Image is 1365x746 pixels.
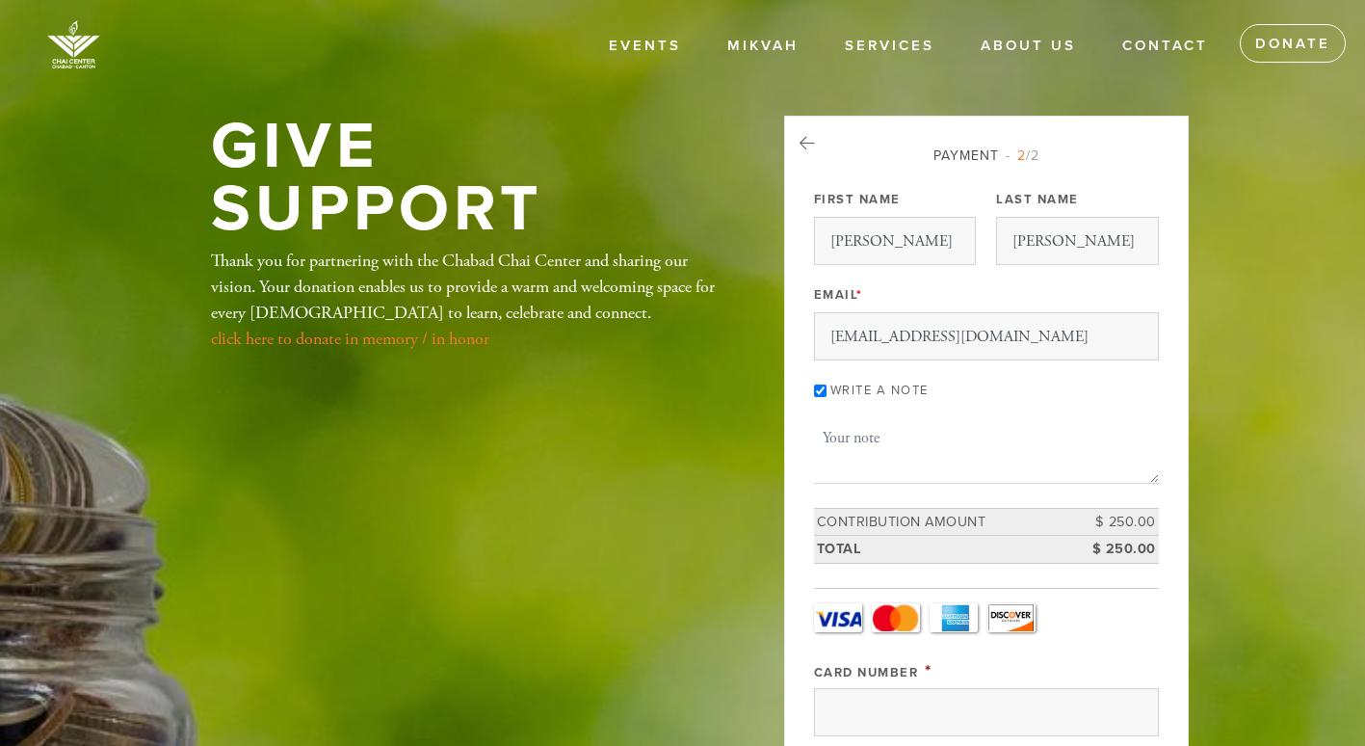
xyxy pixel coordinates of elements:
[814,286,863,304] label: Email
[987,603,1036,632] a: Discover
[872,603,920,632] a: MasterCard
[814,146,1159,166] div: Payment
[814,665,919,680] label: Card Number
[996,191,1079,208] label: Last Name
[930,603,978,632] a: Amex
[814,508,1072,536] td: Contribution Amount
[29,10,118,79] img: image%20%281%29.png
[1240,24,1346,63] a: Donate
[594,28,696,65] a: Events
[925,660,932,681] span: This field is required.
[1006,147,1039,164] span: /2
[1072,536,1159,564] td: $ 250.00
[211,328,489,350] a: click here to donate in memory / in honor
[211,116,722,240] h1: Give Support
[1017,147,1026,164] span: 2
[830,383,929,398] label: Write a note
[856,287,863,303] span: This field is required.
[966,28,1090,65] a: About Us
[713,28,813,65] a: Mikvah
[814,603,862,632] a: Visa
[814,191,901,208] label: First Name
[1108,28,1222,65] a: Contact
[1072,508,1159,536] td: $ 250.00
[814,536,1072,564] td: Total
[830,28,949,65] a: Services
[211,248,722,352] div: Thank you for partnering with the Chabad Chai Center and sharing our vision. Your donation enable...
